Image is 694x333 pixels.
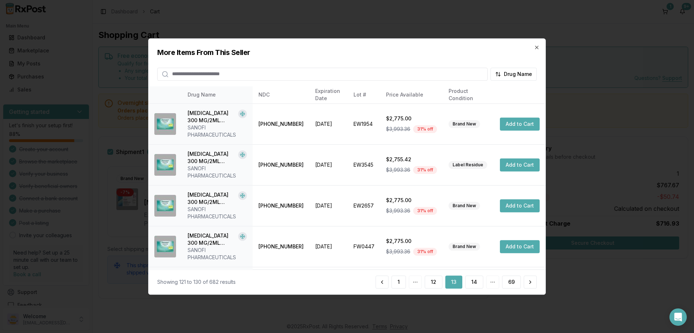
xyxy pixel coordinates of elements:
[253,267,309,301] td: [PHONE_NUMBER]
[413,166,437,174] div: 31 % off
[253,86,309,104] th: NDC
[391,276,406,289] button: 1
[188,165,247,179] div: SANOFI PHARMACEUTICALS
[413,248,437,256] div: 31 % off
[157,278,236,286] div: Showing 121 to 130 of 682 results
[188,232,235,247] div: [MEDICAL_DATA] 300 MG/2ML SOSY
[188,150,235,165] div: [MEDICAL_DATA] 300 MG/2ML SOSY
[188,191,235,206] div: [MEDICAL_DATA] 300 MG/2ML SOSY
[502,276,521,289] button: 69
[413,125,437,133] div: 31 % off
[188,124,247,138] div: SANOFI PHARMACEUTICALS
[449,120,480,128] div: Brand New
[253,104,309,145] td: [PHONE_NUMBER]
[449,202,480,210] div: Brand New
[500,118,540,131] button: Add to Cart
[154,236,176,257] img: Dupixent 300 MG/2ML SOSY
[449,243,480,251] div: Brand New
[386,207,410,214] span: $3,993.36
[465,276,483,289] button: 14
[157,47,537,57] h2: More Items From This Seller
[348,185,380,226] td: EW2657
[386,115,437,122] div: $2,775.00
[380,86,443,104] th: Price Available
[348,267,380,301] td: 12LDM
[413,207,437,215] div: 31 % off
[154,195,176,217] img: Dupixent 300 MG/2ML SOSY
[449,161,487,169] div: Label Residue
[188,206,247,220] div: SANOFI PHARMACEUTICALS
[154,154,176,176] img: Dupixent 300 MG/2ML SOSY
[500,240,540,253] button: Add to Cart
[309,185,348,226] td: [DATE]
[309,145,348,185] td: [DATE]
[500,199,540,212] button: Add to Cart
[504,71,532,78] span: Drug Name
[182,86,253,104] th: Drug Name
[386,125,410,133] span: $3,993.36
[188,247,247,261] div: SANOFI PHARMACEUTICALS
[348,86,380,104] th: Lot #
[309,86,348,104] th: Expiration Date
[253,145,309,185] td: [PHONE_NUMBER]
[386,166,410,174] span: $3,993.36
[445,276,462,289] button: 13
[425,276,442,289] button: 12
[188,110,235,124] div: [MEDICAL_DATA] 300 MG/2ML SOSY
[309,226,348,267] td: [DATE]
[348,145,380,185] td: EW3545
[386,156,437,163] div: $2,755.42
[253,226,309,267] td: [PHONE_NUMBER]
[348,104,380,145] td: EW1954
[386,197,437,204] div: $2,775.00
[348,226,380,267] td: FW0447
[490,68,537,81] button: Drug Name
[386,248,410,255] span: $3,993.36
[309,104,348,145] td: [DATE]
[154,113,176,135] img: Dupixent 300 MG/2ML SOSY
[309,267,348,301] td: [DATE]
[253,185,309,226] td: [PHONE_NUMBER]
[386,238,437,245] div: $2,775.00
[443,86,494,104] th: Product Condition
[500,158,540,171] button: Add to Cart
